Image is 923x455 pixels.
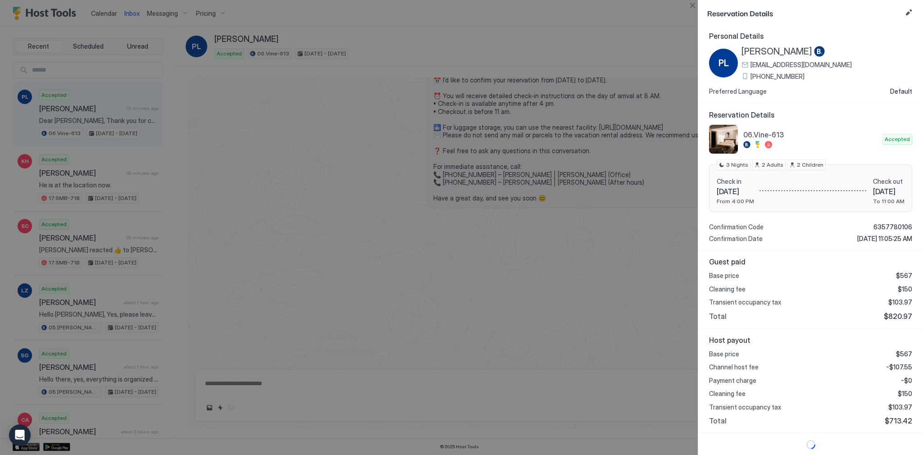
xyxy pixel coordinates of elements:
span: $820.97 [884,312,912,321]
div: Open Intercom Messenger [9,424,31,446]
span: Check in [717,177,754,186]
span: Preferred Language [709,87,767,96]
span: Accepted [885,135,910,143]
span: -$107.55 [886,363,912,371]
span: [PERSON_NAME] [741,46,812,57]
span: $103.97 [888,403,912,411]
span: From 4:00 PM [717,198,754,205]
span: Cleaning fee [709,285,746,293]
span: PL [718,56,729,70]
button: Edit reservation [903,7,914,18]
span: [EMAIL_ADDRESS][DOMAIN_NAME] [750,61,852,69]
span: [PHONE_NUMBER] [750,73,805,81]
span: $150 [898,285,912,293]
div: listing image [709,125,738,154]
span: Base price [709,272,739,280]
span: [DATE] [873,187,905,196]
span: Payment charge [709,377,756,385]
span: Transient occupancy tax [709,298,781,306]
span: $567 [896,272,912,280]
span: $150 [898,390,912,398]
span: 06.Vine-613 [743,130,879,139]
span: 3 Nights [726,161,748,169]
span: To 11:00 AM [873,198,905,205]
span: Reservation Details [709,110,912,119]
span: Confirmation Date [709,235,763,243]
span: [DATE] [717,187,754,196]
span: Host payout [709,336,912,345]
span: Personal Details [709,32,912,41]
span: Channel host fee [709,363,759,371]
span: $713.42 [885,416,912,425]
span: 2 Adults [762,161,783,169]
span: [DATE] 11:05:25 AM [857,235,912,243]
span: Total [709,416,727,425]
span: 2 Children [797,161,823,169]
span: Reservation Details [707,7,901,18]
span: Guest paid [709,257,912,266]
div: loading [707,440,914,449]
span: $103.97 [888,298,912,306]
span: $567 [896,350,912,358]
span: Base price [709,350,739,358]
span: Confirmation Code [709,223,764,231]
span: 6357780106 [873,223,912,231]
span: Default [890,87,912,96]
span: Check out [873,177,905,186]
span: Transient occupancy tax [709,403,781,411]
span: Cleaning fee [709,390,746,398]
span: Total [709,312,727,321]
span: -$0 [901,377,912,385]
